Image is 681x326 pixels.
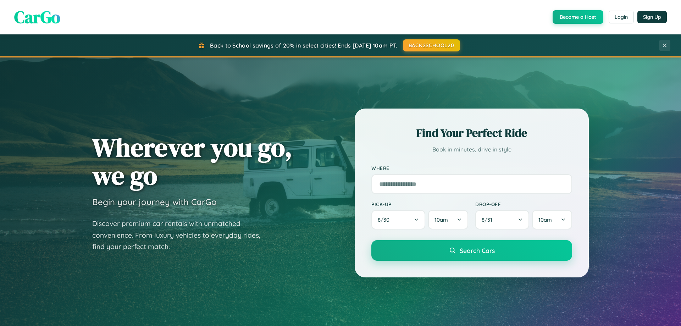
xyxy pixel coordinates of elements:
span: 10am [434,216,448,223]
button: 10am [532,210,572,230]
span: 10am [538,216,552,223]
button: Search Cars [371,240,572,261]
p: Discover premium car rentals with unmatched convenience. From luxury vehicles to everyday rides, ... [92,218,270,253]
span: 8 / 30 [378,216,393,223]
h1: Wherever you go, we go [92,133,292,189]
p: Book in minutes, drive in style [371,144,572,155]
h3: Begin your journey with CarGo [92,197,217,207]
button: 8/31 [475,210,529,230]
span: Search Cars [460,247,495,254]
label: Where [371,165,572,171]
button: Login [609,11,634,23]
label: Pick-up [371,201,468,207]
span: Back to School savings of 20% in select cities! Ends [DATE] 10am PT. [210,42,397,49]
h2: Find Your Perfect Ride [371,125,572,141]
button: BACK2SCHOOL20 [403,39,460,51]
span: 8 / 31 [482,216,496,223]
button: Sign Up [637,11,667,23]
span: CarGo [14,5,60,29]
label: Drop-off [475,201,572,207]
button: 8/30 [371,210,425,230]
button: Become a Host [553,10,603,24]
button: 10am [428,210,468,230]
